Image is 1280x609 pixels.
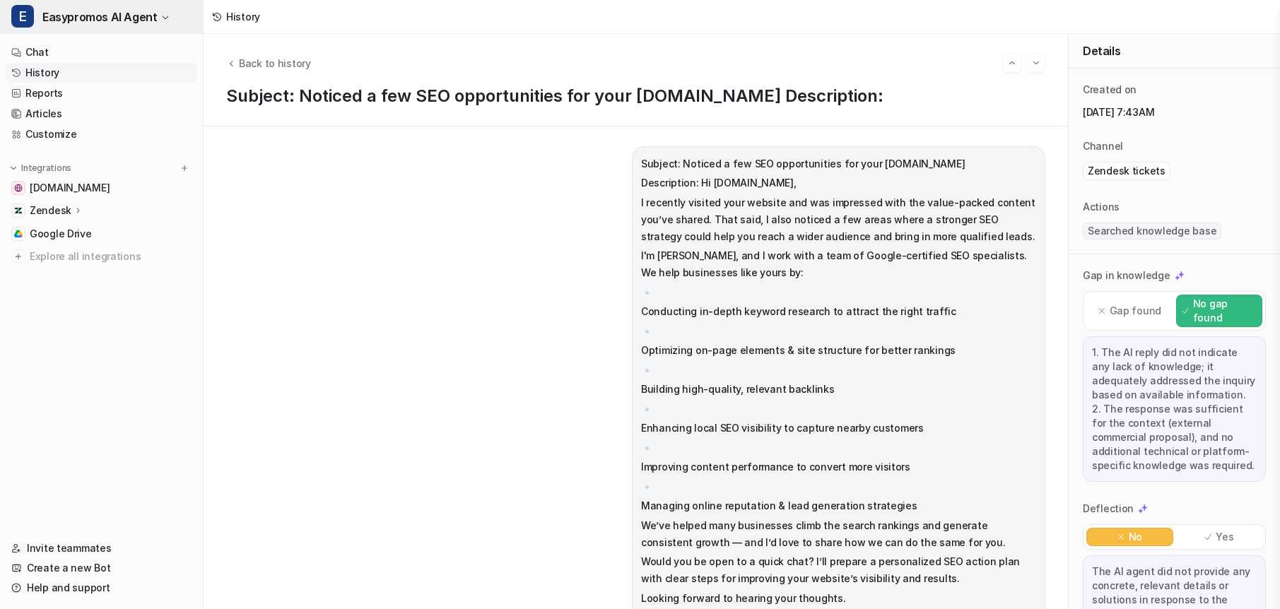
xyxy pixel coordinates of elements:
[6,42,197,62] a: Chat
[1083,83,1137,97] p: Created on
[239,56,311,71] span: Back to history
[6,104,197,124] a: Articles
[1216,530,1233,544] p: Yes
[641,381,1036,398] p: Building high-quality, relevant backlinks
[6,83,197,103] a: Reports
[1083,268,1170,283] p: Gap in knowledge
[1007,57,1017,69] img: Previous session
[641,590,1036,607] p: Looking forward to hearing your thoughts.
[226,56,311,71] button: Back to history
[1027,54,1045,72] button: Go to next session
[1031,57,1041,69] img: Next session
[1083,105,1266,119] p: [DATE] 7:43AM
[30,203,71,218] p: Zendesk
[226,86,1045,106] p: Subject: Noticed a few SEO opportunities for your [DOMAIN_NAME] Description:
[1083,139,1123,153] p: Channel
[30,181,110,195] span: [DOMAIN_NAME]
[180,163,189,173] img: menu_add.svg
[1088,164,1165,178] p: Zendesk tickets
[14,230,23,238] img: Google Drive
[641,247,1036,281] p: I'm [PERSON_NAME], and I work with a team of Google-certified SEO specialists. We help businesses...
[42,7,157,27] span: Easypromos AI Agent
[641,517,1036,551] p: We’ve helped many businesses climb the search rankings and generate consistent growth — and I’d l...
[1083,223,1221,240] span: Searched knowledge base
[30,227,92,241] span: Google Drive
[6,224,197,244] a: Google DriveGoogle Drive
[14,184,23,192] img: www.easypromosapp.com
[641,303,1036,320] p: Conducting in-depth keyword research to attract the right traffic
[1083,336,1266,482] div: 1. The AI reply did not indicate any lack of knowledge; it adequately addressed the inquiry based...
[6,558,197,578] a: Create a new Bot
[1003,54,1021,72] button: Go to previous session
[11,249,25,264] img: explore all integrations
[6,538,197,558] a: Invite teammates
[6,124,197,144] a: Customize
[1083,200,1120,214] p: Actions
[641,497,1036,514] p: Managing online reputation & lead generation strategies
[641,194,1036,245] p: I recently visited your website and was impressed with the value-packed content you’ve shared. Th...
[641,459,1036,475] p: Improving content performance to convert more visitors
[1069,34,1280,69] div: Details
[6,63,197,83] a: History
[8,163,18,173] img: expand menu
[14,206,23,215] img: Zendesk
[1193,297,1256,325] p: No gap found
[1083,502,1134,516] p: Deflection
[6,161,76,175] button: Integrations
[641,420,1036,437] p: Enhancing local SEO visibility to capture nearby customers
[6,578,197,598] a: Help and support
[1129,530,1142,544] p: No
[1110,304,1161,318] p: Gap found
[11,5,34,28] span: E
[641,155,1036,172] p: Subject: Noticed a few SEO opportunities for your [DOMAIN_NAME]
[641,553,1036,587] p: Would you be open to a quick chat? I’ll prepare a personalized SEO action plan with clear steps f...
[226,9,260,24] div: History
[21,162,71,174] p: Integrations
[6,247,197,266] a: Explore all integrations
[6,178,197,198] a: www.easypromosapp.com[DOMAIN_NAME]
[641,175,1036,191] p: Description: Hi [DOMAIN_NAME],
[641,342,1036,359] p: Optimizing on-page elements & site structure for better rankings
[30,245,192,268] span: Explore all integrations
